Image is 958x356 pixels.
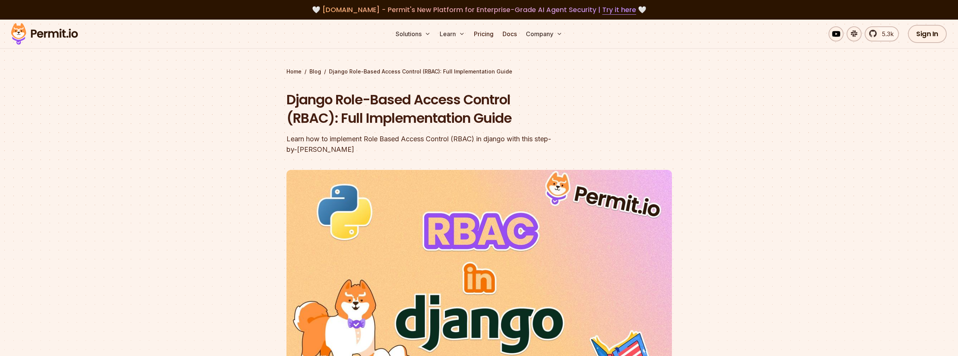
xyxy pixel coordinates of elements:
[908,25,947,43] a: Sign In
[286,68,302,75] a: Home
[437,26,468,41] button: Learn
[309,68,321,75] a: Blog
[286,134,576,155] div: Learn how to implement Role Based Access Control (RBAC) in django with this step-by-[PERSON_NAME]
[393,26,434,41] button: Solutions
[322,5,636,14] span: [DOMAIN_NAME] - Permit's New Platform for Enterprise-Grade AI Agent Security |
[286,68,672,75] div: / /
[523,26,565,41] button: Company
[286,90,576,128] h1: Django Role-Based Access Control (RBAC): Full Implementation Guide
[8,21,81,47] img: Permit logo
[865,26,899,41] a: 5.3k
[602,5,636,15] a: Try it here
[877,29,894,38] span: 5.3k
[500,26,520,41] a: Docs
[471,26,497,41] a: Pricing
[18,5,940,15] div: 🤍 🤍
